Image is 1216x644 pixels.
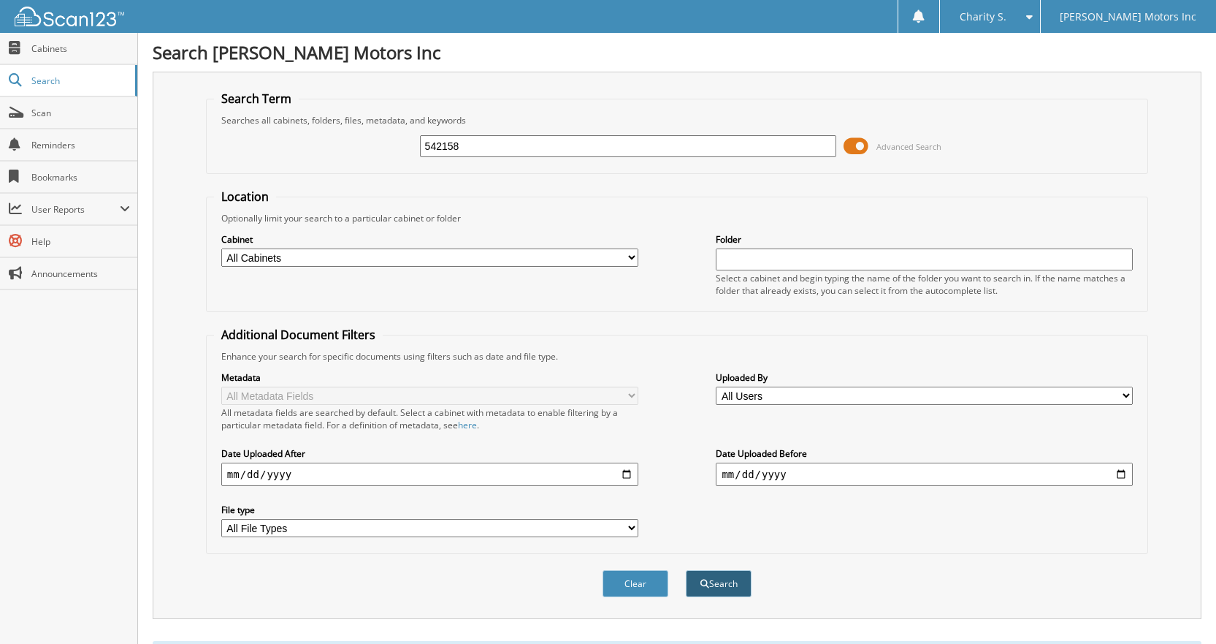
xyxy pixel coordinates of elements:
[31,42,130,55] span: Cabinets
[31,75,128,87] span: Search
[686,570,752,597] button: Search
[221,371,638,384] label: Metadata
[214,350,1140,363] div: Enhance your search for specific documents using filters such as date and file type.
[214,212,1140,224] div: Optionally limit your search to a particular cabinet or folder
[31,107,130,119] span: Scan
[214,327,383,343] legend: Additional Document Filters
[716,272,1133,297] div: Select a cabinet and begin typing the name of the folder you want to search in. If the name match...
[603,570,668,597] button: Clear
[221,463,638,486] input: start
[31,235,130,248] span: Help
[214,114,1140,126] div: Searches all cabinets, folders, files, metadata, and keywords
[153,40,1201,64] h1: Search [PERSON_NAME] Motors Inc
[31,139,130,151] span: Reminders
[221,233,638,246] label: Cabinet
[221,504,638,516] label: File type
[716,371,1133,384] label: Uploaded By
[458,419,477,431] a: here
[214,189,276,205] legend: Location
[960,12,1006,21] span: Charity S.
[15,7,124,26] img: scan123-logo-white.svg
[31,268,130,280] span: Announcements
[31,203,120,216] span: User Reports
[1060,12,1196,21] span: [PERSON_NAME] Motors Inc
[31,171,130,183] span: Bookmarks
[716,447,1133,460] label: Date Uploaded Before
[716,233,1133,246] label: Folder
[221,406,638,431] div: All metadata fields are searched by default. Select a cabinet with metadata to enable filtering b...
[716,463,1133,486] input: end
[221,447,638,460] label: Date Uploaded After
[876,141,941,152] span: Advanced Search
[214,91,299,107] legend: Search Term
